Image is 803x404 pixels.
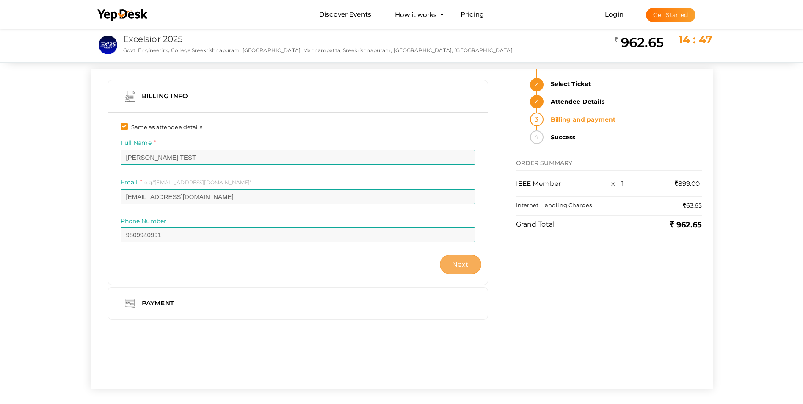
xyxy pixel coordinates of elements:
[135,298,183,309] div: Payment
[99,36,117,54] img: IIZWXVCU_small.png
[516,220,555,230] label: Grand Total
[670,220,702,230] b: 962.65
[123,34,183,44] a: Excelsior 2025
[440,255,481,274] button: Next
[319,7,371,22] a: Discover Events
[611,180,624,188] span: x 1
[546,130,702,144] strong: Success
[452,260,469,268] span: Next
[461,7,484,22] a: Pricing
[121,217,167,225] label: Phone Number
[646,8,695,22] button: Get Started
[125,298,135,309] img: credit-card.png
[131,124,202,130] span: Same as attendee details
[135,91,197,102] div: Billing Info
[121,189,475,204] input: ex: some@example.com
[546,95,702,108] strong: Attendee Details
[516,180,561,188] span: IEEE Member
[683,201,702,210] label: 63.65
[675,180,700,188] span: 899.00
[123,47,525,54] p: Govt. Engineering College Sreekrishnapuram, [GEOGRAPHIC_DATA], Mannampatta, Sreekrishnapuram, [GE...
[121,138,157,148] label: Full Name
[121,227,475,242] input: Enter phone number
[121,177,143,187] label: Email
[125,91,135,102] img: curriculum.png
[144,179,252,185] span: e.g."[EMAIL_ADDRESS][DOMAIN_NAME]"
[392,7,439,22] button: How it works
[546,77,702,91] strong: Select Ticket
[679,33,713,46] span: 14 : 47
[615,34,664,51] h2: 962.65
[546,113,702,126] strong: Billing and payment
[605,10,624,18] a: Login
[516,201,592,209] label: Internet Handling Charges
[516,159,573,167] span: ORDER SUMMARY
